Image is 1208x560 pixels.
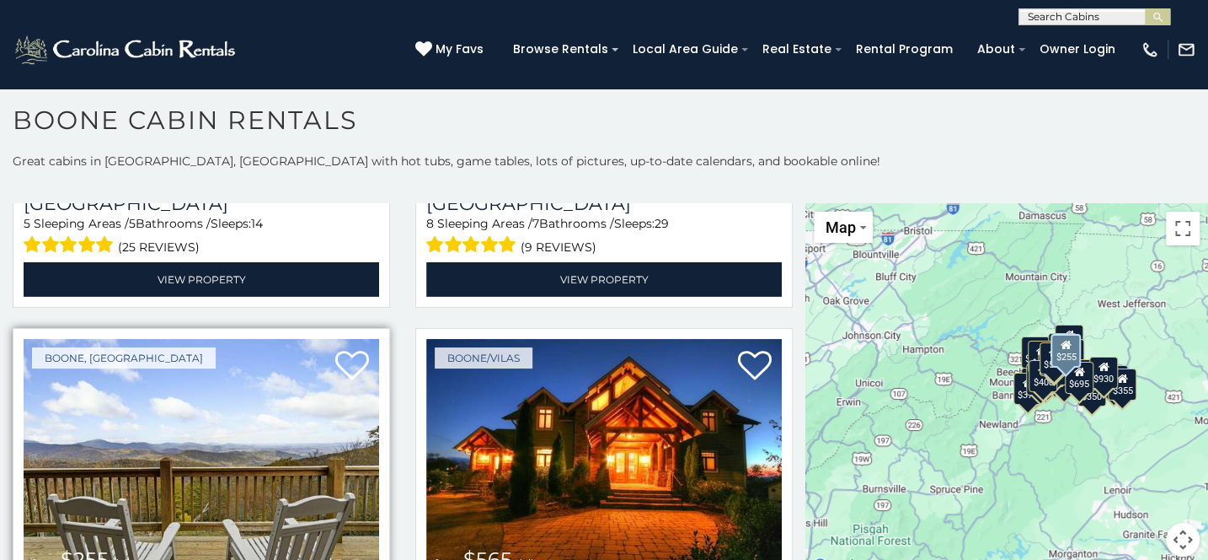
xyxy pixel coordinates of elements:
[826,218,856,236] span: Map
[426,192,782,215] a: [GEOGRAPHIC_DATA]
[1077,374,1106,407] div: $350
[624,36,746,62] a: Local Area Guide
[738,349,772,385] a: Add to favorites
[532,216,539,231] span: 7
[1040,342,1068,374] div: $565
[1026,363,1055,395] div: $325
[426,216,434,231] span: 8
[426,215,782,258] div: Sleeping Areas / Bathrooms / Sleeps:
[129,216,136,231] span: 5
[426,262,782,297] a: View Property
[251,216,263,231] span: 14
[1166,212,1200,245] button: Toggle fullscreen view
[655,216,669,231] span: 29
[814,212,873,243] button: Change map style
[1166,523,1200,557] button: Map camera controls
[24,192,379,215] a: [GEOGRAPHIC_DATA]
[1089,357,1118,389] div: $930
[32,347,216,369] a: Boone, [GEOGRAPHIC_DATA]
[13,33,240,67] img: White-1-2.png
[1177,40,1195,59] img: mail-regular-white.png
[505,36,617,62] a: Browse Rentals
[24,262,379,297] a: View Property
[24,215,379,258] div: Sleeping Areas / Bathrooms / Sleeps:
[1050,362,1078,394] div: $315
[754,36,840,62] a: Real Estate
[1040,344,1068,376] div: $460
[1050,334,1081,368] div: $255
[415,40,488,59] a: My Favs
[426,192,782,215] h3: Renaissance Lodge
[1021,336,1050,368] div: $305
[521,236,596,258] span: (9 reviews)
[969,36,1024,62] a: About
[436,40,484,58] span: My Favs
[1029,360,1057,392] div: $400
[1141,40,1159,59] img: phone-regular-white.png
[1055,324,1083,356] div: $525
[118,236,200,258] span: (25 reviews)
[1031,36,1124,62] a: Owner Login
[1013,372,1042,404] div: $375
[24,192,379,215] h3: Stone Ridge Lodge
[847,36,961,62] a: Rental Program
[1028,341,1056,373] div: $635
[1108,369,1136,401] div: $355
[1048,332,1077,364] div: $320
[335,349,369,385] a: Add to favorites
[1065,362,1093,394] div: $695
[24,216,30,231] span: 5
[435,347,532,369] a: Boone/Vilas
